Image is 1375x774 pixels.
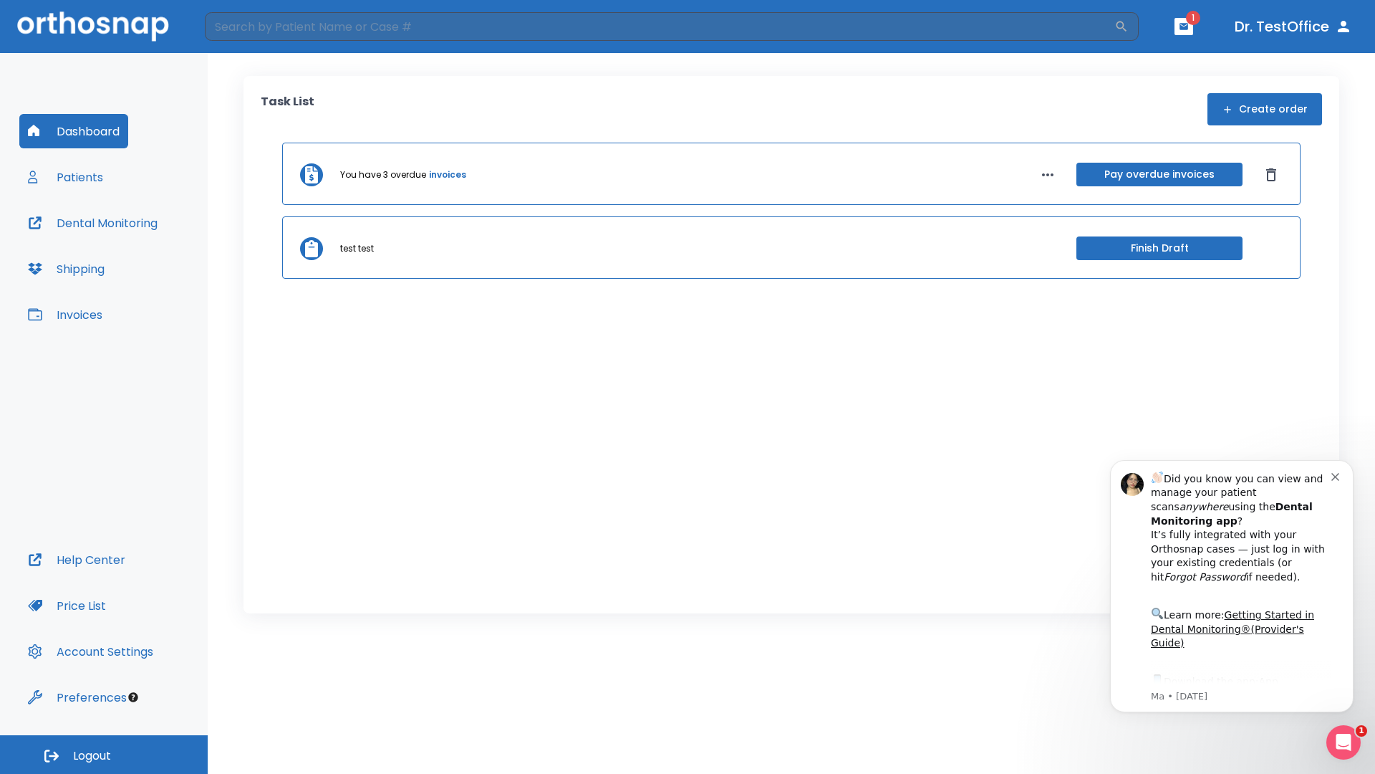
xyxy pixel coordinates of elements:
[1186,11,1200,25] span: 1
[19,634,162,669] button: Account Settings
[19,543,134,577] button: Help Center
[19,680,135,715] button: Preferences
[19,252,113,286] button: Shipping
[1229,14,1358,39] button: Dr. TestOffice
[340,242,374,255] p: test test
[1326,725,1361,760] iframe: Intercom live chat
[19,206,166,240] button: Dental Monitoring
[19,160,112,194] button: Patients
[1356,725,1367,737] span: 1
[205,12,1114,41] input: Search by Patient Name or Case #
[1076,236,1243,260] button: Finish Draft
[1089,442,1375,767] iframe: Intercom notifications message
[19,588,115,623] button: Price List
[340,168,426,181] p: You have 3 overdue
[429,168,466,181] a: invoices
[19,297,111,332] button: Invoices
[127,691,140,704] div: Tooltip anchor
[1260,163,1283,186] button: Dismiss
[1207,93,1322,125] button: Create order
[261,93,314,125] p: Task List
[17,11,169,41] img: Orthosnap
[73,748,111,764] span: Logout
[1076,163,1243,186] button: Pay overdue invoices
[19,114,128,148] button: Dashboard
